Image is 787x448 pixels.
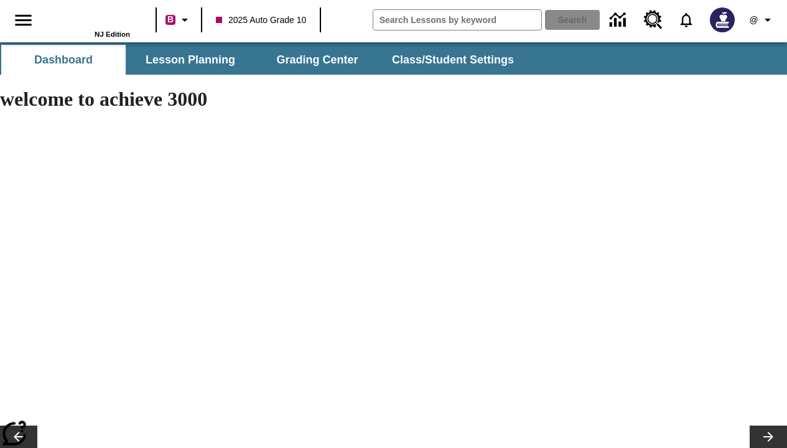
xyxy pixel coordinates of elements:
[161,9,197,31] button: Boost Class color is violet red. Change class color
[602,3,636,37] a: Data Center
[670,4,702,36] a: Notifications
[276,53,358,67] span: Grading Center
[750,426,787,448] button: Lesson carousel, Next
[146,53,235,67] span: Lesson Planning
[1,45,126,75] button: Dashboard
[702,4,742,36] button: Select a new avatar
[749,14,758,27] span: @
[49,6,130,30] a: Home
[373,10,541,30] input: search field
[216,14,306,27] span: 2025 Auto Grade 10
[167,12,174,27] span: B
[742,9,782,31] button: Profile/Settings
[49,4,130,38] div: Home
[255,45,380,75] button: Grading Center
[636,3,670,37] a: Resource Center, Will open in new tab
[5,2,42,39] button: Open side menu
[382,45,524,75] button: Class/Student Settings
[95,30,130,38] span: NJ Edition
[392,53,514,67] span: Class/Student Settings
[128,45,253,75] button: Lesson Planning
[34,53,93,67] span: Dashboard
[710,7,735,32] img: Avatar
